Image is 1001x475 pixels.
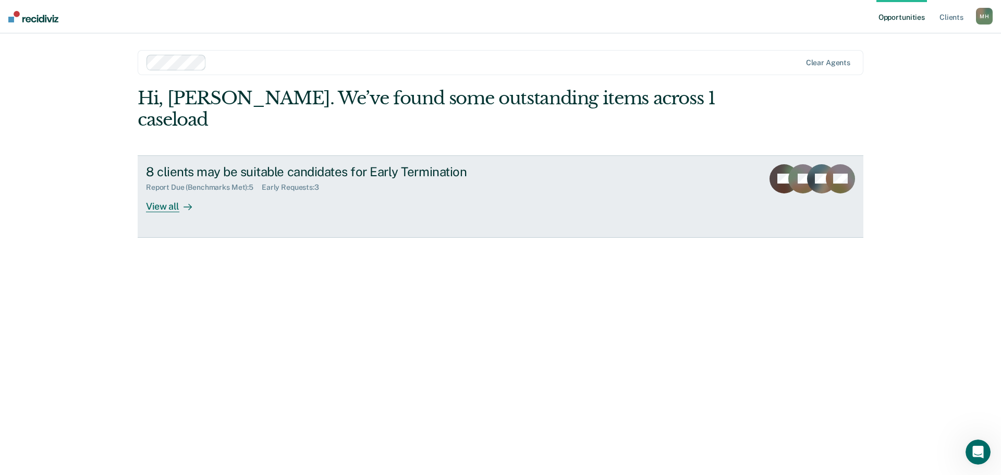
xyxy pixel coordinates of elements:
[966,440,991,465] iframe: Intercom live chat
[146,164,512,179] div: 8 clients may be suitable candidates for Early Termination
[146,192,204,212] div: View all
[138,155,863,238] a: 8 clients may be suitable candidates for Early TerminationReport Due (Benchmarks Met):5Early Requ...
[976,8,993,25] div: M H
[262,183,327,192] div: Early Requests : 3
[146,183,262,192] div: Report Due (Benchmarks Met) : 5
[138,88,718,130] div: Hi, [PERSON_NAME]. We’ve found some outstanding items across 1 caseload
[806,58,850,67] div: Clear agents
[976,8,993,25] button: MH
[8,11,58,22] img: Recidiviz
